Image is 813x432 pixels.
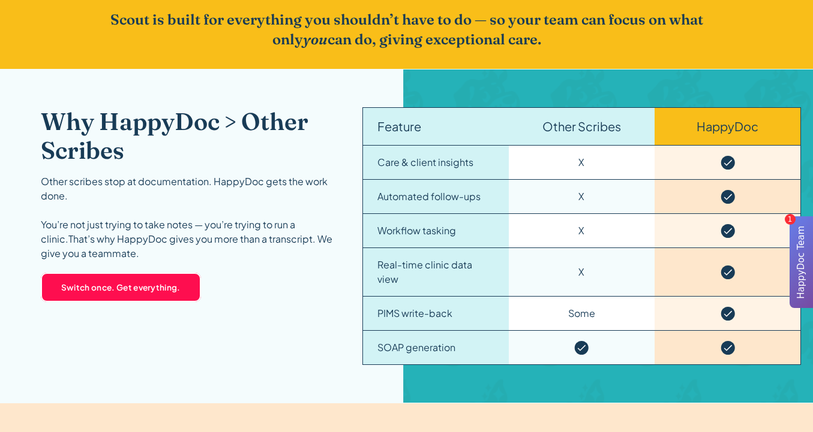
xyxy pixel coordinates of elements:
[41,174,334,261] div: Other scribes stop at documentation. HappyDoc gets the work done. You’re not just trying to take ...
[578,265,584,279] div: X
[721,265,735,279] img: Checkmark
[41,273,201,301] a: Switch once. Get everything.
[721,307,735,321] img: Checkmark
[721,156,735,170] img: Checkmark
[697,117,758,135] div: HappyDoc
[377,340,455,355] div: SOAP generation
[578,189,584,204] div: X
[721,190,735,204] img: Checkmark
[303,31,328,48] em: you
[41,107,334,165] h2: Why HappyDoc > Other Scribes
[377,223,456,238] div: Workflow tasking
[721,224,735,238] img: Checkmark
[377,155,473,170] div: Care & client insights
[377,189,481,204] div: Automated follow-ups
[578,223,584,238] div: X
[542,117,621,135] div: Other Scribes
[578,155,584,170] div: X
[377,306,452,321] div: PIMS write-back
[568,306,595,321] div: Some
[377,117,421,135] div: Feature
[100,10,714,50] h2: Scout is built for everything you shouldn’t have to do — so your team can focus on what only can ...
[574,341,589,355] img: Checkmark
[377,258,494,286] div: Real-time clinic data view
[721,341,735,355] img: Checkmark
